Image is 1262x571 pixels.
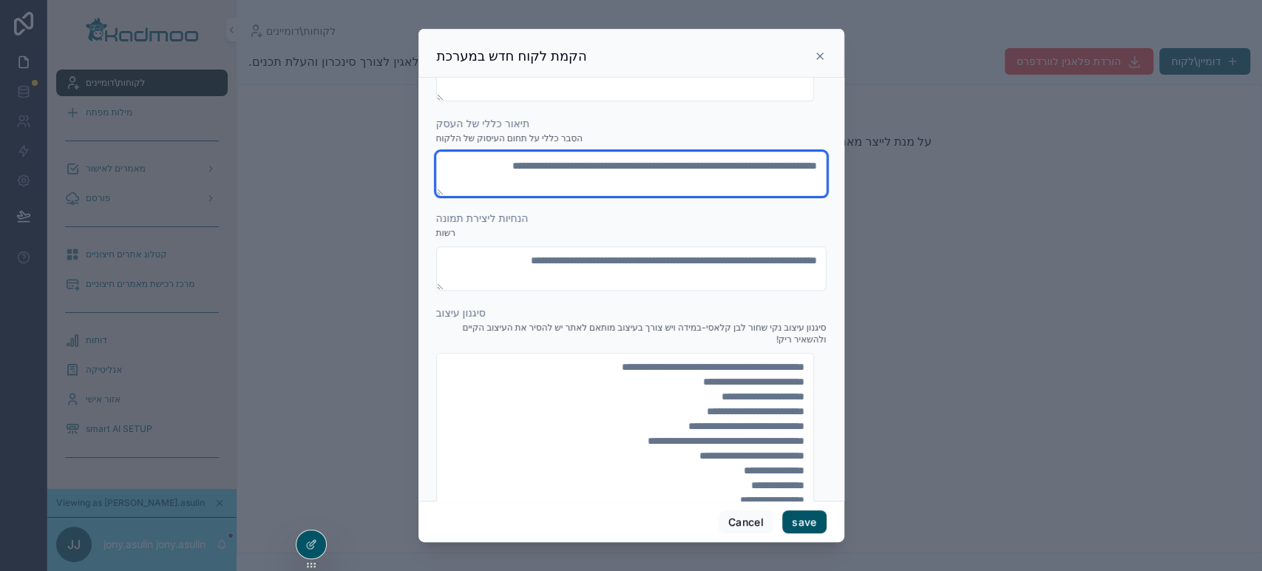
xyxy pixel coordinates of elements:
span: תיאור כללי של העסק [436,117,530,129]
span: הנחיות ליצירת תמונה [436,212,529,224]
span: הסבר כללי על תחום העיסוק של הלקוח [436,132,583,144]
h3: הקמת לקוח חדש במערכת [437,47,587,65]
span: סיגנון עיצוב [436,306,486,319]
button: Cancel [719,510,773,534]
span: רשות [436,227,455,239]
span: סיגנון עיצוב נקי שחור לבן קלאסי-במידה ויש צורך בעיצוב מותאם לאתר יש להסיר את העיצוב הקיים ולהשאיר... [436,322,827,345]
button: save [782,510,826,534]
